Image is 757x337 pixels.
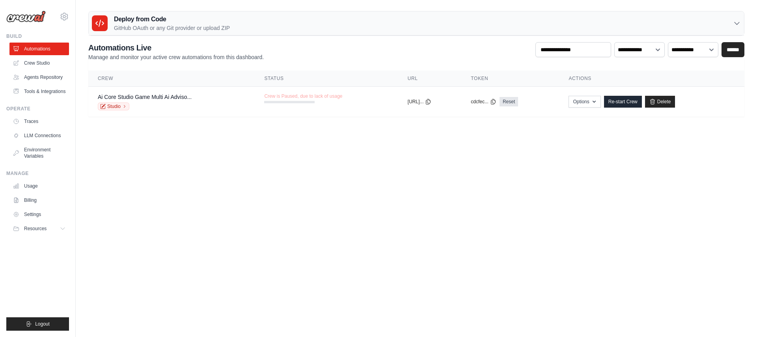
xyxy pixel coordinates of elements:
a: Ai Core Studio Game Multi Ai Adviso... [98,94,192,100]
p: Manage and monitor your active crew automations from this dashboard. [88,53,264,61]
th: URL [398,71,461,87]
img: Logo [6,11,46,22]
span: Crew is Paused, due to lack of usage [264,93,342,99]
a: Environment Variables [9,143,69,162]
a: Billing [9,194,69,207]
button: Resources [9,222,69,235]
p: GitHub OAuth or any Git provider or upload ZIP [114,24,230,32]
a: Studio [98,102,129,110]
a: Settings [9,208,69,221]
h2: Automations Live [88,42,264,53]
a: Tools & Integrations [9,85,69,98]
div: Build [6,33,69,39]
button: Logout [6,317,69,331]
span: Resources [24,225,47,232]
a: Reset [500,97,518,106]
button: Options [569,96,600,108]
a: Re-start Crew [604,96,642,108]
a: LLM Connections [9,129,69,142]
span: Logout [35,321,50,327]
a: Automations [9,43,69,55]
th: Status [255,71,398,87]
a: Delete [645,96,675,108]
h3: Deploy from Code [114,15,230,24]
button: cdcfec... [471,99,496,105]
div: Manage [6,170,69,177]
th: Actions [559,71,744,87]
a: Traces [9,115,69,128]
a: Agents Repository [9,71,69,84]
a: Crew Studio [9,57,69,69]
div: Operate [6,106,69,112]
th: Crew [88,71,255,87]
th: Token [461,71,559,87]
a: Usage [9,180,69,192]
